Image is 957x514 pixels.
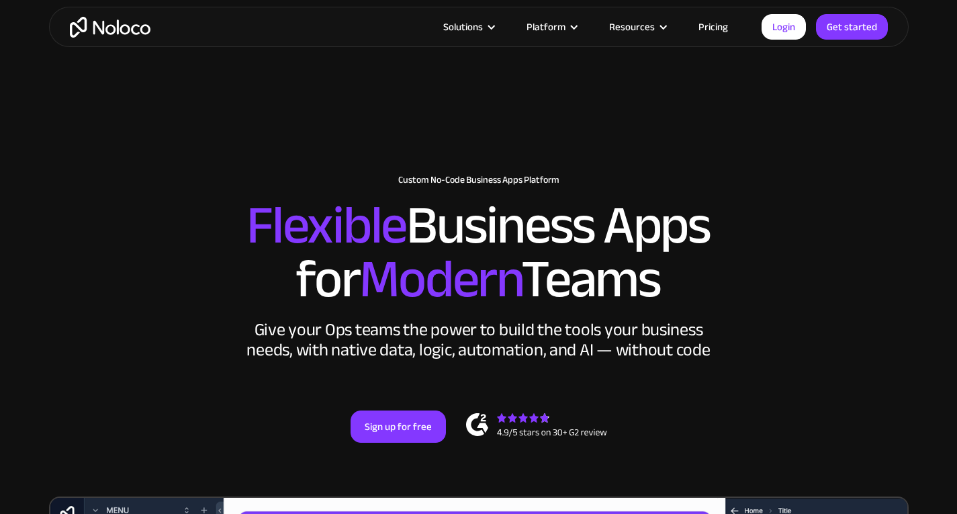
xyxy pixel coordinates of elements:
[359,229,521,329] span: Modern
[592,18,682,36] div: Resources
[70,17,150,38] a: home
[816,14,888,40] a: Get started
[426,18,510,36] div: Solutions
[244,320,714,360] div: Give your Ops teams the power to build the tools your business needs, with native data, logic, au...
[62,199,895,306] h2: Business Apps for Teams
[62,175,895,185] h1: Custom No-Code Business Apps Platform
[682,18,745,36] a: Pricing
[609,18,655,36] div: Resources
[351,411,446,443] a: Sign up for free
[443,18,483,36] div: Solutions
[527,18,565,36] div: Platform
[762,14,806,40] a: Login
[510,18,592,36] div: Platform
[246,175,406,275] span: Flexible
